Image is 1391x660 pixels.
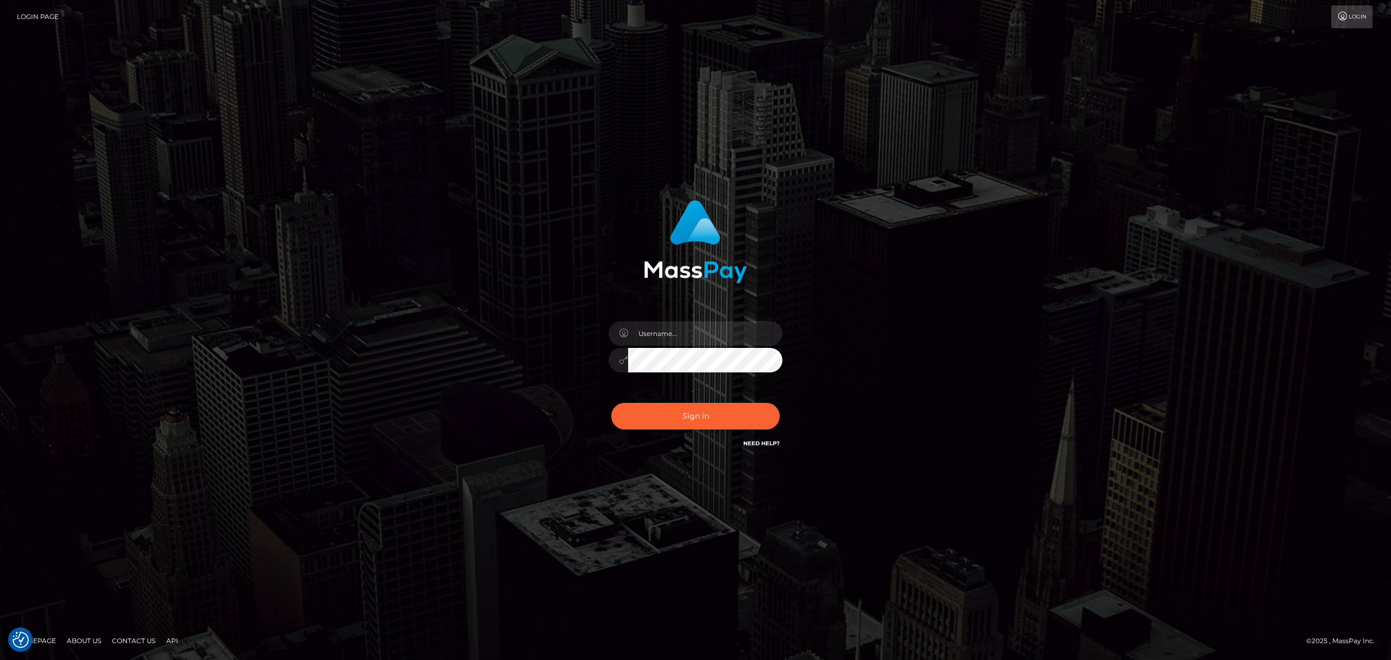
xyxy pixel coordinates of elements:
[743,440,780,447] a: Need Help?
[12,632,29,648] button: Consent Preferences
[644,200,747,283] img: MassPay Login
[1331,5,1373,28] a: Login
[1306,635,1383,647] div: © 2025 , MassPay Inc.
[12,632,60,649] a: Homepage
[628,321,782,346] input: Username...
[12,632,29,648] img: Revisit consent button
[162,632,183,649] a: API
[611,403,780,429] button: Sign in
[62,632,105,649] a: About Us
[108,632,160,649] a: Contact Us
[17,5,59,28] a: Login Page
